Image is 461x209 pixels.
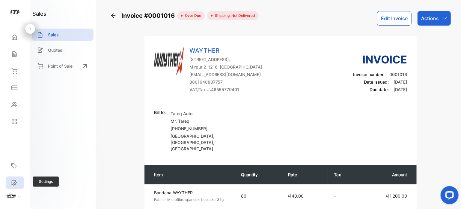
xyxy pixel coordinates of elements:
p: Tareq Auto [171,110,239,117]
span: 0001016 [389,72,407,77]
span: ৳11,200.00 [386,193,407,198]
span: [DATE] [394,87,407,92]
p: [STREET_ADDRESS], [189,56,263,63]
span: Date issued: [364,79,389,85]
p: Item [154,171,229,178]
p: Sales [48,32,59,38]
p: - [334,193,353,199]
p: WAYTHER [189,46,263,55]
p: Mirpur 2-1216, [GEOGRAPHIC_DATA] [189,64,263,70]
p: Bill to: [154,109,166,115]
span: Settings [33,177,59,187]
p: [PHONE_NUMBER] [171,125,239,132]
span: Due date: [370,87,389,92]
p: 8801648887757 [189,79,263,85]
p: Amount [365,171,407,178]
p: Rate [288,171,322,178]
span: Invoice #0001016 [121,11,177,20]
p: Mr. Tareq [171,118,239,124]
p: Quotes [48,47,62,53]
a: Sales [32,29,94,41]
img: Company Logo [154,46,184,76]
p: Quantity [241,171,276,178]
button: Edit Invoice [377,11,412,26]
button: Actions [418,11,451,26]
p: 80 [241,193,276,199]
p: Tax [334,171,353,178]
span: ৳140.00 [288,193,304,198]
a: Quotes [32,44,94,56]
p: [EMAIL_ADDRESS][DOMAIN_NAME] [189,71,263,78]
span: Invoice number: [353,72,385,77]
h1: sales [32,10,46,18]
span: [DATE] [394,79,407,85]
p: Bandana-WAYTHER [154,189,230,196]
img: profile [7,191,16,200]
span: over due [183,13,201,18]
p: Point of Sale [48,63,73,69]
p: VAT/Tax #: 46555770401 [189,86,263,93]
p: Actions [421,15,439,22]
span: Shipping: Not Delivered [213,13,255,18]
iframe: LiveChat chat widget [436,184,461,209]
span: [GEOGRAPHIC_DATA], [GEOGRAPHIC_DATA] [171,134,214,145]
a: Point of Sale [32,59,94,72]
h3: Invoice [353,51,407,68]
img: logo [10,8,19,17]
p: Fabric- Microfibre spandex. free size. 35g [154,197,230,202]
